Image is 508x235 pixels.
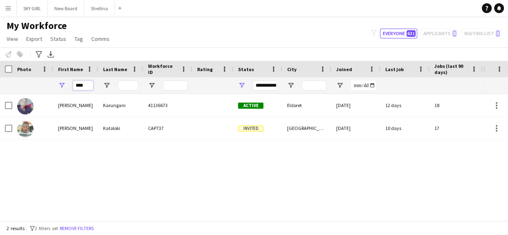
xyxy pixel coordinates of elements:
[143,94,192,116] div: 41136673
[331,94,380,116] div: [DATE]
[282,117,331,139] div: [GEOGRAPHIC_DATA]
[429,117,483,139] div: 17
[103,66,127,72] span: Last Name
[23,34,45,44] a: Export
[50,35,66,43] span: Status
[148,82,155,89] button: Open Filter Menu
[336,82,344,89] button: Open Filter Menu
[148,63,178,75] span: Workforce ID
[35,225,58,231] span: 2 filters set
[47,34,70,44] a: Status
[163,81,187,90] input: Workforce ID Filter Input
[53,94,98,116] div: [PERSON_NAME]
[46,49,56,59] app-action-btn: Export XLSX
[17,121,34,137] img: Betty Katoloki
[287,66,297,72] span: City
[17,98,34,114] img: Betty Karungani
[17,0,48,16] button: SKY GIRL
[336,66,352,72] span: Joined
[434,63,468,75] span: Jobs (last 90 days)
[26,35,42,43] span: Export
[53,117,98,139] div: [PERSON_NAME]
[118,81,138,90] input: Last Name Filter Input
[238,66,254,72] span: Status
[98,117,143,139] div: Katoloki
[238,103,263,109] span: Active
[429,94,483,116] div: 18
[143,117,192,139] div: CAP737
[7,35,18,43] span: View
[34,49,44,59] app-action-btn: Advanced filters
[380,117,429,139] div: 10 days
[238,125,263,132] span: Invited
[287,82,294,89] button: Open Filter Menu
[331,117,380,139] div: [DATE]
[7,20,67,32] span: My Workforce
[48,0,84,16] button: New Board
[385,66,404,72] span: Last job
[238,82,245,89] button: Open Filter Menu
[407,30,416,37] span: 631
[84,0,115,16] button: Shellina
[302,81,326,90] input: City Filter Input
[380,94,429,116] div: 12 days
[17,66,31,72] span: Photo
[197,66,213,72] span: Rating
[73,81,93,90] input: First Name Filter Input
[380,29,417,38] button: Everyone631
[58,82,65,89] button: Open Filter Menu
[351,81,375,90] input: Joined Filter Input
[103,82,110,89] button: Open Filter Menu
[3,34,21,44] a: View
[71,34,86,44] a: Tag
[58,66,83,72] span: First Name
[88,34,113,44] a: Comms
[98,94,143,116] div: Karungani
[91,35,110,43] span: Comms
[282,94,331,116] div: Eldoret
[58,224,95,233] button: Remove filters
[74,35,83,43] span: Tag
